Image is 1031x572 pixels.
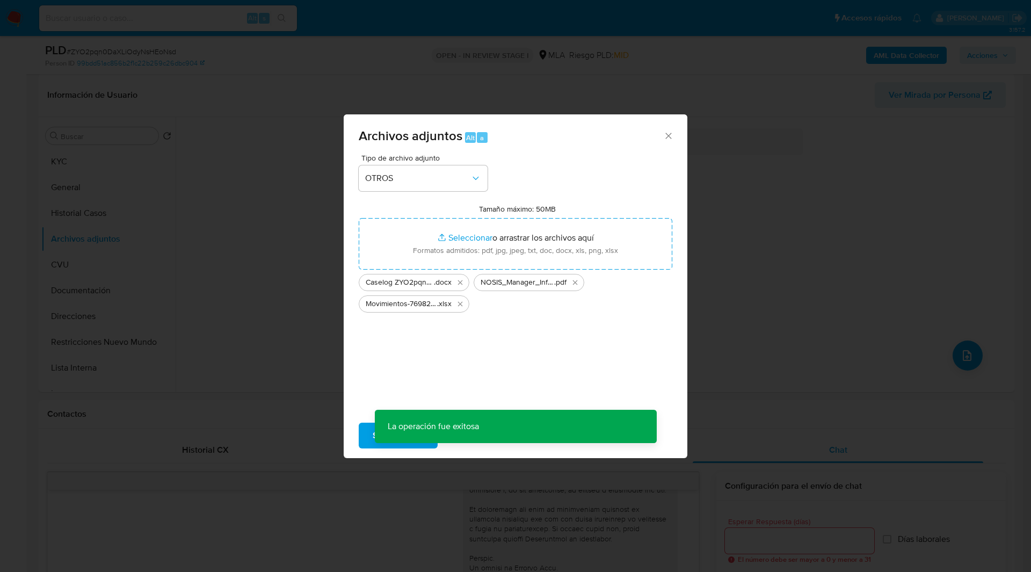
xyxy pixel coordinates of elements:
ul: Archivos seleccionados [359,270,672,313]
span: NOSIS_Manager_InformeIndividual_27293558839_654924_20250903112213 [481,277,554,288]
span: Movimientos-76982313 [366,299,437,309]
button: Cerrar [663,131,673,140]
span: .pdf [554,277,567,288]
button: Eliminar Caselog ZYO2pqn0DaXLiOdyNsHEoNsd_2025_08_19_07_47_35.docx [454,276,467,289]
span: Caselog ZYO2pqn0DaXLiOdyNsHEoNsd_2025_08_19_07_47_35 [366,277,434,288]
span: a [480,133,484,143]
span: Archivos adjuntos [359,126,462,145]
span: Subir archivo [373,424,424,447]
span: OTROS [365,173,470,184]
button: Subir archivo [359,423,438,448]
span: Alt [466,133,475,143]
span: .xlsx [437,299,452,309]
button: Eliminar NOSIS_Manager_InformeIndividual_27293558839_654924_20250903112213.pdf [569,276,582,289]
label: Tamaño máximo: 50MB [479,204,556,214]
span: .docx [434,277,452,288]
p: La operación fue exitosa [375,410,492,443]
button: OTROS [359,165,488,191]
span: Tipo de archivo adjunto [361,154,490,162]
button: Eliminar Movimientos-76982313.xlsx [454,298,467,310]
span: Cancelar [456,424,491,447]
